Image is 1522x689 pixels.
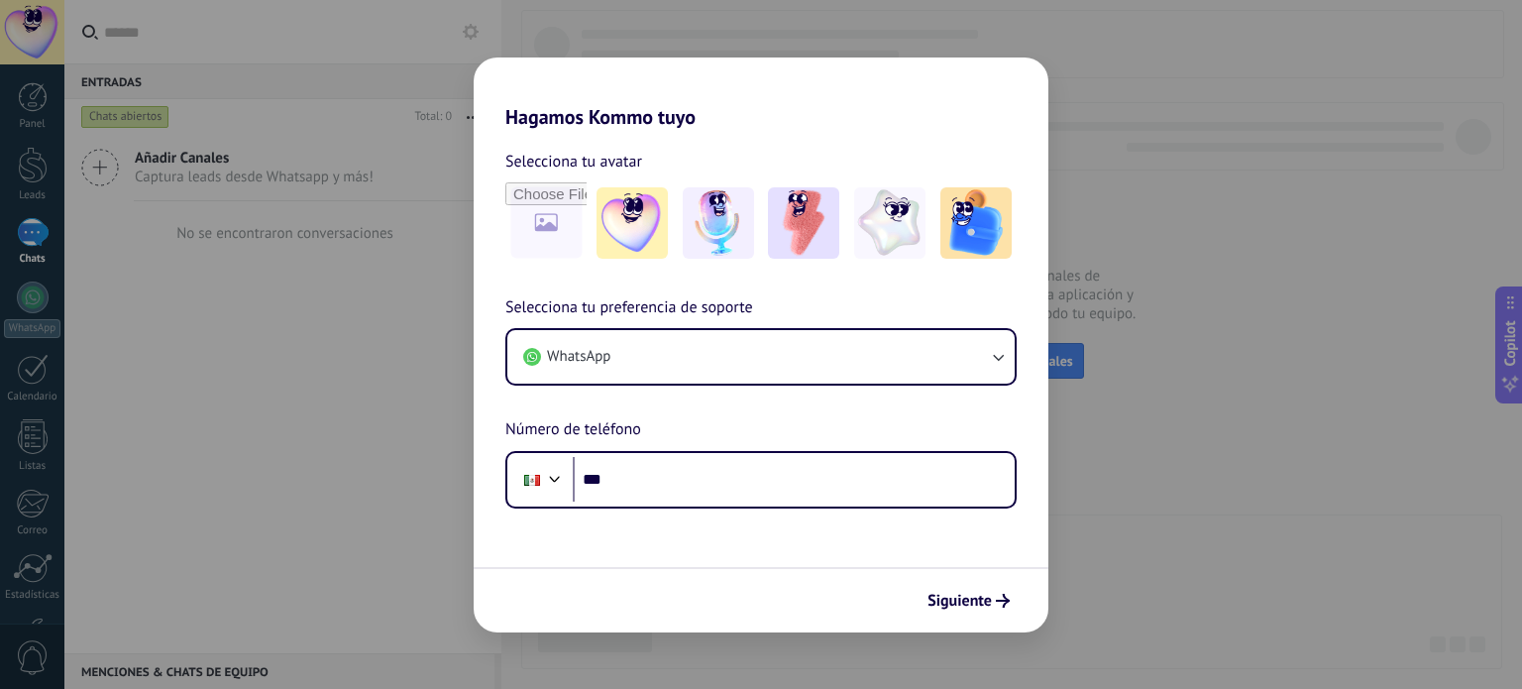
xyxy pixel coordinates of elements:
img: -1.jpeg [597,187,668,259]
span: WhatsApp [547,347,610,367]
img: -3.jpeg [768,187,839,259]
button: Siguiente [919,584,1019,618]
img: -5.jpeg [940,187,1012,259]
img: -2.jpeg [683,187,754,259]
div: Mexico: + 52 [513,459,551,501]
button: WhatsApp [507,330,1015,384]
span: Selecciona tu preferencia de soporte [505,295,753,321]
span: Siguiente [927,594,992,608]
img: -4.jpeg [854,187,925,259]
span: Selecciona tu avatar [505,149,642,174]
span: Número de teléfono [505,417,641,443]
h2: Hagamos Kommo tuyo [474,57,1048,129]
